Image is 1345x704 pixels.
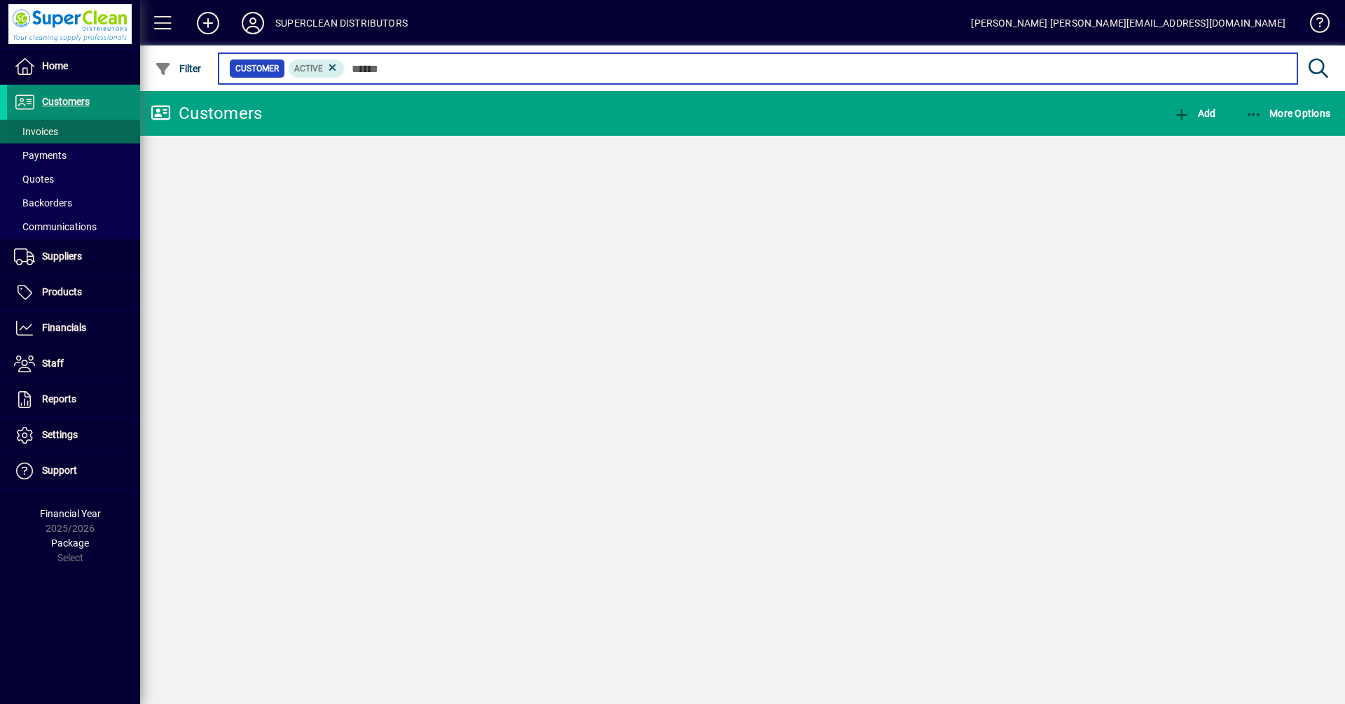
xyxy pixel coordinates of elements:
[42,465,77,476] span: Support
[7,49,140,84] a: Home
[14,174,54,185] span: Quotes
[42,429,78,440] span: Settings
[151,56,205,81] button: Filter
[7,191,140,215] a: Backorders
[14,221,97,232] span: Communications
[235,62,279,76] span: Customer
[14,150,67,161] span: Payments
[1170,101,1219,126] button: Add
[7,346,140,381] a: Staff
[7,275,140,310] a: Products
[1242,101,1334,126] button: More Options
[42,393,76,404] span: Reports
[1299,3,1327,48] a: Knowledge Base
[42,322,86,333] span: Financials
[40,508,101,519] span: Financial Year
[7,120,140,143] a: Invoices
[1173,108,1215,119] span: Add
[7,167,140,191] a: Quotes
[230,10,275,36] button: Profile
[7,453,140,488] a: Support
[14,126,58,137] span: Invoices
[7,311,140,346] a: Financials
[7,382,140,417] a: Reports
[42,60,68,71] span: Home
[42,286,82,297] span: Products
[294,64,323,73] span: Active
[42,96,90,107] span: Customers
[186,10,230,36] button: Add
[7,418,140,453] a: Settings
[1246,108,1331,119] span: More Options
[155,63,202,74] span: Filter
[14,197,72,209] span: Backorders
[7,215,140,239] a: Communications
[42,358,64,369] span: Staff
[289,59,345,78] mat-chip: Activation Status: Active
[151,102,262,125] div: Customers
[275,12,408,34] div: SUPERCLEAN DISTRIBUTORS
[7,239,140,274] a: Suppliers
[42,251,82,262] span: Suppliers
[51,537,89,549] span: Package
[7,143,140,167] a: Payments
[971,12,1285,34] div: [PERSON_NAME] [PERSON_NAME][EMAIL_ADDRESS][DOMAIN_NAME]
